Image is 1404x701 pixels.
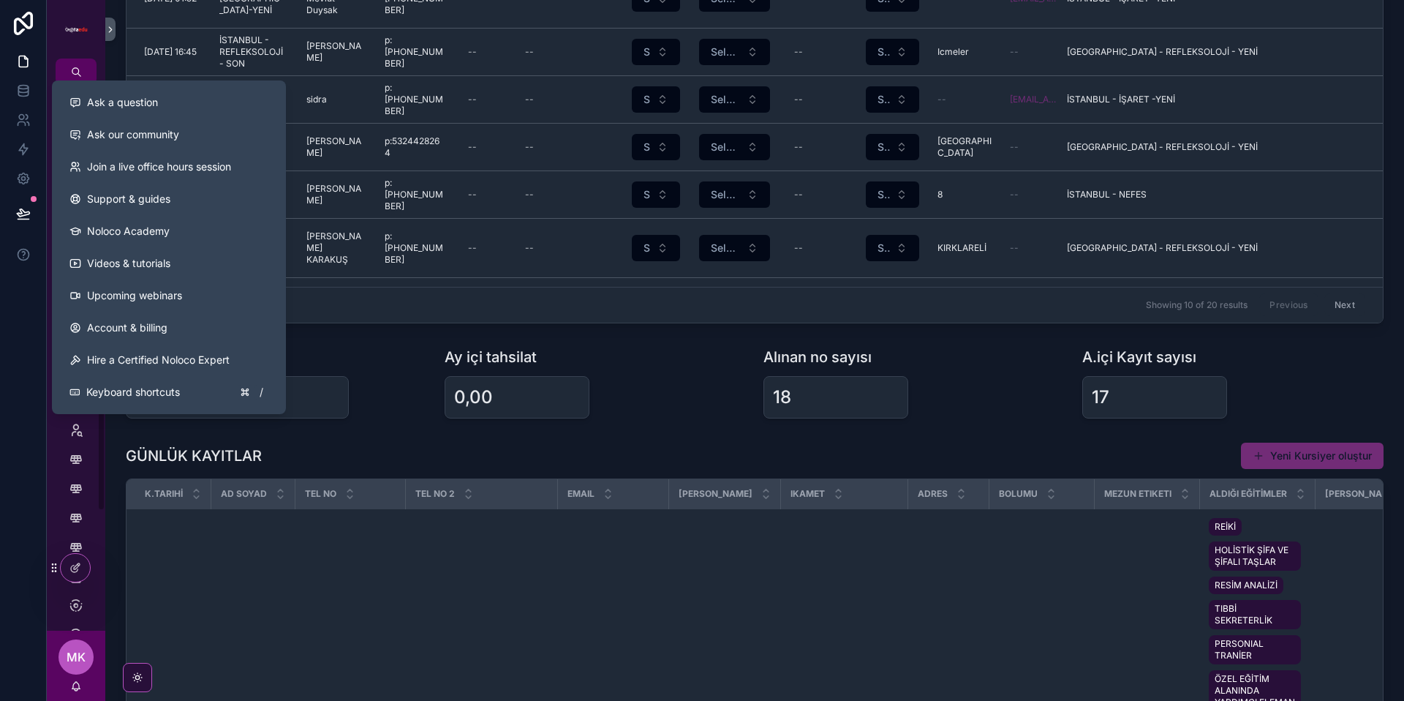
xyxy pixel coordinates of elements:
[1241,443,1384,469] a: Yeni Kursiyer oluştur
[763,347,872,367] h1: Alınan no sayısı
[64,18,88,41] img: App logo
[385,135,445,159] span: p:5324428264
[794,141,803,153] div: --
[86,385,180,400] span: Keyboard shortcuts
[632,134,680,160] button: Select Button
[525,94,534,105] div: --
[794,46,803,58] div: --
[58,344,280,376] button: Hire a Certified Noloco Expert
[305,488,336,500] span: tel no
[385,230,445,266] span: p:[PHONE_NUMBER]
[525,242,534,254] div: --
[58,376,280,408] button: Keyboard shortcuts/
[58,280,280,312] a: Upcoming webinars
[1010,242,1019,254] span: --
[385,82,445,117] span: p:[PHONE_NUMBER]
[87,224,170,239] span: Noloco Academy
[58,247,280,280] a: Videos & tutorials
[525,189,534,200] div: --
[699,86,770,113] button: Select Button
[1215,638,1295,661] span: PERSONIAL TRANİER
[632,181,680,208] button: Select Button
[699,134,770,160] button: Select Button
[468,94,477,105] div: --
[306,40,361,64] span: [PERSON_NAME]
[1146,299,1248,311] span: Showing 10 of 20 results
[468,141,477,153] div: --
[1325,488,1393,500] span: [PERSON_NAME]
[790,488,825,500] span: Ikamet
[415,488,455,500] span: tel no 2
[87,256,170,271] span: Videos & tutorials
[1010,94,1057,105] a: [EMAIL_ADDRESS][DOMAIN_NAME]
[632,39,680,65] button: Select Button
[306,94,327,105] span: sidra
[67,648,86,666] span: MK
[711,92,741,107] span: Select a Mezun Etiketi
[1082,347,1196,367] h1: A.içi Kayıt sayısı
[1010,189,1019,200] span: --
[306,183,361,206] span: [PERSON_NAME]
[87,320,167,335] span: Account & billing
[468,242,477,254] div: --
[1104,488,1171,500] span: Mezun Etiketi
[866,134,919,160] button: Select Button
[632,86,680,113] button: Select Button
[877,140,890,154] span: Select a Ikamet
[58,312,280,344] a: Account & billing
[1067,141,1258,153] span: [GEOGRAPHIC_DATA] - REFLEKSOLOJİ - YENİ
[937,242,986,254] span: KIRKLARELİ
[58,151,280,183] a: Join a live office hours session
[1067,189,1147,200] span: İSTANBUL - NEFES
[918,488,948,500] span: Adres
[999,488,1038,500] span: Bolumu
[454,386,493,409] div: 0,00
[877,241,890,255] span: Select a Ikamet
[1067,94,1175,105] span: İSTANBUL - İŞARET -YENİ
[87,288,182,303] span: Upcoming webinars
[1215,544,1295,568] span: HOLİSTİK ŞİFA VE ŞİFALI TAŞLAR
[567,488,595,500] span: Email
[866,181,919,208] button: Select Button
[1215,603,1295,626] span: TIBBİ SEKRETERLİK
[58,183,280,215] a: Support & guides
[632,235,680,261] button: Select Button
[937,189,943,200] span: 8
[87,192,170,206] span: Support & guides
[1010,46,1019,58] span: --
[126,446,262,466] h1: GÜNLÜK KAYITLAR
[1324,294,1365,317] button: Next
[877,92,890,107] span: Select a Ikamet
[643,92,651,107] span: Select a Statu
[1215,580,1277,591] span: RESİM ANALİZİ
[866,235,919,261] button: Select Button
[1067,46,1258,58] span: [GEOGRAPHIC_DATA] - REFLEKSOLOJİ - YENİ
[711,187,741,202] span: Select a Mezun Etiketi
[866,86,919,113] button: Select Button
[468,189,477,200] div: --
[145,488,183,500] span: K.Tarihİ
[699,39,770,65] button: Select Button
[937,46,969,58] span: Icmeler
[794,189,803,200] div: --
[794,242,803,254] div: --
[711,241,741,255] span: Select a Mezun Etiketi
[937,94,946,105] span: --
[643,45,651,59] span: Select a Statu
[385,34,445,70] span: p:[PHONE_NUMBER]
[219,34,283,70] span: İSTANBUL - REFLEKSOLOJİ - SON
[47,85,105,631] div: scrollable content
[937,135,992,159] span: [GEOGRAPHIC_DATA]
[87,353,230,367] span: Hire a Certified Noloco Expert
[87,160,231,174] span: Join a live office hours session
[679,488,752,500] span: [PERSON_NAME]
[1092,386,1109,409] div: 17
[255,386,267,398] span: /
[306,135,361,159] span: [PERSON_NAME]
[385,177,445,212] span: p:[PHONE_NUMBER]
[699,181,770,208] button: Select Button
[643,140,651,154] span: Select a Statu
[877,187,890,202] span: Select a Ikamet
[445,347,537,367] h1: Ay içi tahsilat
[643,241,651,255] span: Select a Statu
